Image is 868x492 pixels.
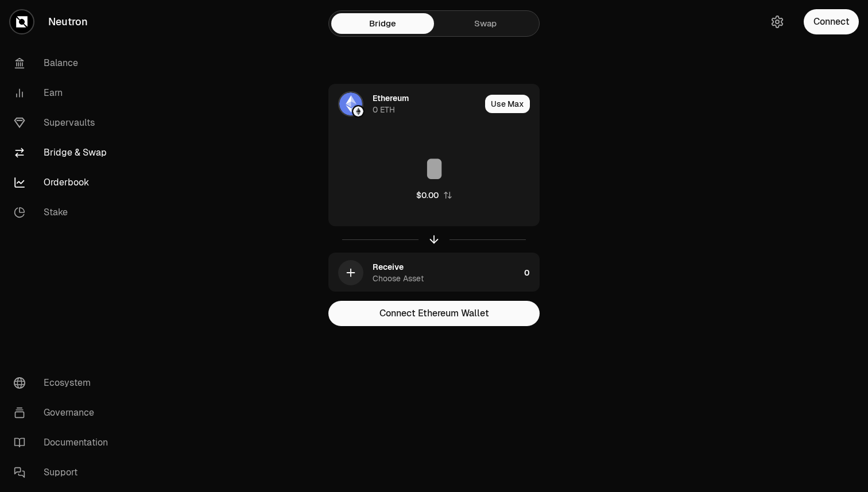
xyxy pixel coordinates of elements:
a: Support [5,458,124,487]
div: Choose Asset [373,273,424,284]
a: Bridge & Swap [5,138,124,168]
a: Bridge [331,13,434,34]
div: 0 ETH [373,104,395,115]
a: Balance [5,48,124,78]
img: Ethereum Logo [353,106,363,117]
div: 0 [524,253,539,292]
div: Receive [373,261,404,273]
a: Swap [434,13,537,34]
img: ETH Logo [339,92,362,115]
button: Connect [804,9,859,34]
button: ReceiveChoose Asset0 [329,253,539,292]
div: Ethereum [373,92,409,104]
button: $0.00 [416,189,452,201]
button: Use Max [485,95,530,113]
button: Connect Ethereum Wallet [328,301,540,326]
a: Governance [5,398,124,428]
a: Supervaults [5,108,124,138]
div: $0.00 [416,189,439,201]
div: ReceiveChoose Asset [329,253,520,292]
a: Orderbook [5,168,124,197]
a: Documentation [5,428,124,458]
a: Earn [5,78,124,108]
a: Stake [5,197,124,227]
a: Ecosystem [5,368,124,398]
div: ETH LogoEthereum LogoEthereum0 ETH [329,84,480,123]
